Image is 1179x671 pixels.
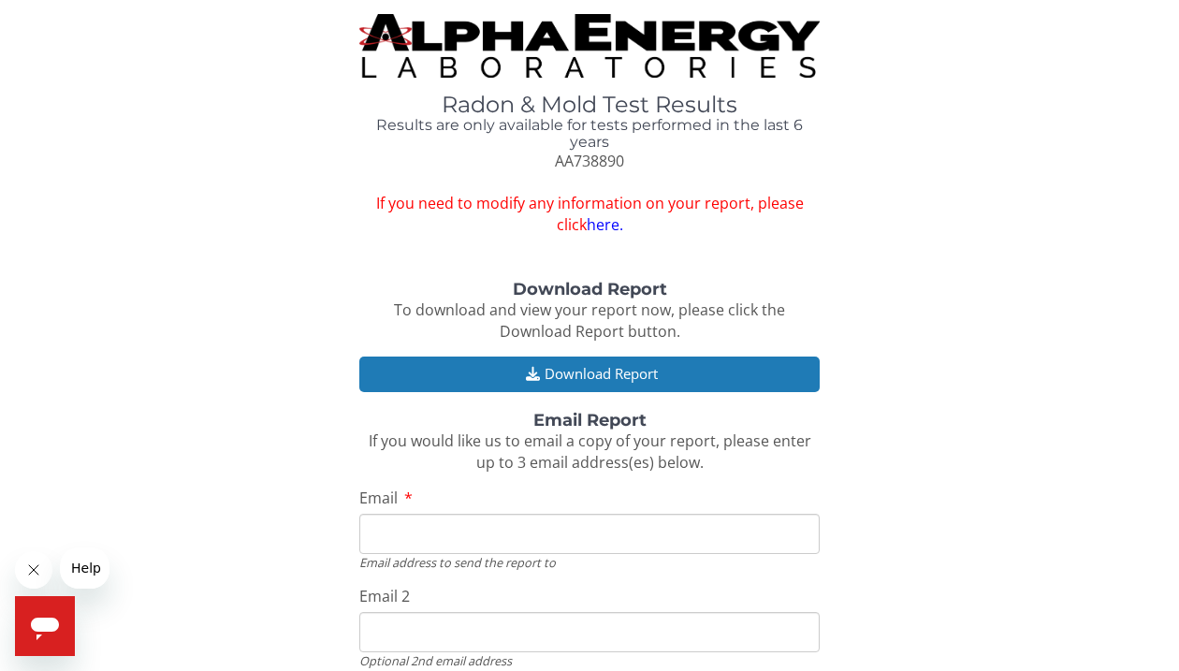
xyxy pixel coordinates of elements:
strong: Email Report [533,410,647,430]
span: To download and view your report now, please click the Download Report button. [394,299,785,342]
div: Email address to send the report to [359,554,820,571]
span: If you would like us to email a copy of your report, please enter up to 3 email address(es) below. [369,430,811,473]
iframe: Button to launch messaging window [15,596,75,656]
img: TightCrop.jpg [359,14,820,78]
a: here. [587,214,623,235]
span: If you need to modify any information on your report, please click [359,193,820,236]
span: Email [359,488,398,508]
h4: Results are only available for tests performed in the last 6 years [359,117,820,150]
h1: Radon & Mold Test Results [359,93,820,117]
div: Optional 2nd email address [359,652,820,669]
span: AA738890 [555,151,624,171]
iframe: Close message [15,551,52,589]
button: Download Report [359,357,820,391]
strong: Download Report [513,279,667,299]
iframe: Message from company [60,547,109,589]
span: Email 2 [359,586,410,606]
